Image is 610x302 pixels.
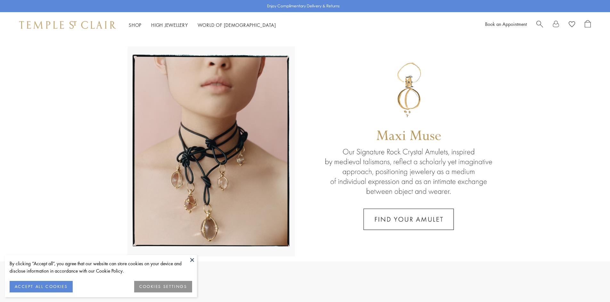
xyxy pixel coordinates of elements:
[485,21,527,27] a: Book an Appointment
[10,281,73,292] button: ACCEPT ALL COOKIES
[129,21,276,29] nav: Main navigation
[19,21,116,29] img: Temple St. Clair
[267,3,340,9] p: Enjoy Complimentary Delivery & Returns
[198,22,276,28] a: World of [DEMOGRAPHIC_DATA]World of [DEMOGRAPHIC_DATA]
[129,22,142,28] a: ShopShop
[585,20,591,30] a: Open Shopping Bag
[569,20,575,30] a: View Wishlist
[134,281,192,292] button: COOKIES SETTINGS
[10,260,192,275] div: By clicking “Accept all”, you agree that our website can store cookies on your device and disclos...
[151,22,188,28] a: High JewelleryHigh Jewellery
[536,20,543,30] a: Search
